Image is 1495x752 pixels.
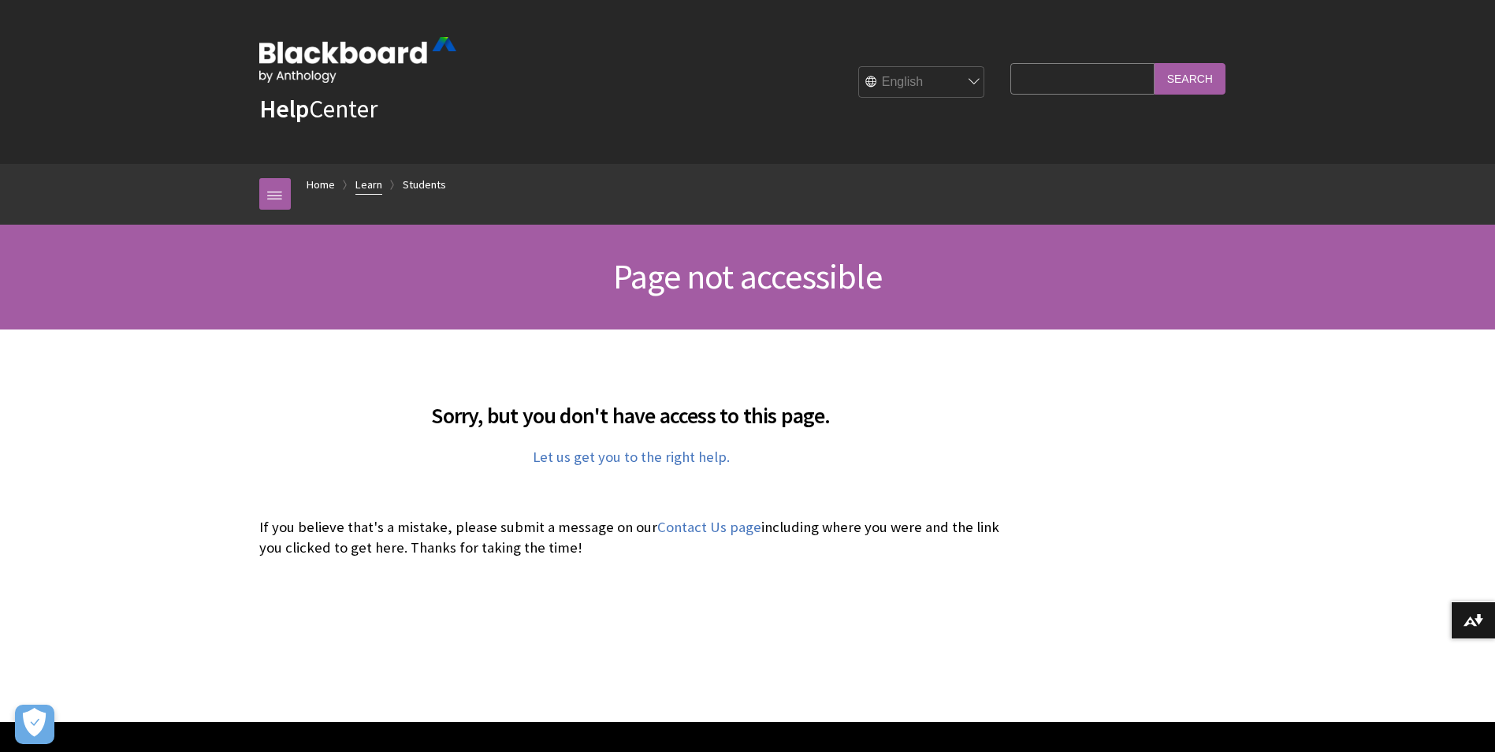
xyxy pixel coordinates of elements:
[15,705,54,744] button: Open Preferences
[259,380,1003,432] h2: Sorry, but you don't have access to this page.
[859,67,985,99] select: Site Language Selector
[657,518,761,537] a: Contact Us page
[259,93,309,125] strong: Help
[1155,63,1225,94] input: Search
[259,37,456,83] img: Blackboard by Anthology
[259,517,1003,558] p: If you believe that's a mistake, please submit a message on our including where you were and the ...
[613,255,882,298] span: Page not accessible
[355,175,382,195] a: Learn
[307,175,335,195] a: Home
[533,448,730,467] a: Let us get you to the right help.
[403,175,446,195] a: Students
[259,93,377,125] a: HelpCenter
